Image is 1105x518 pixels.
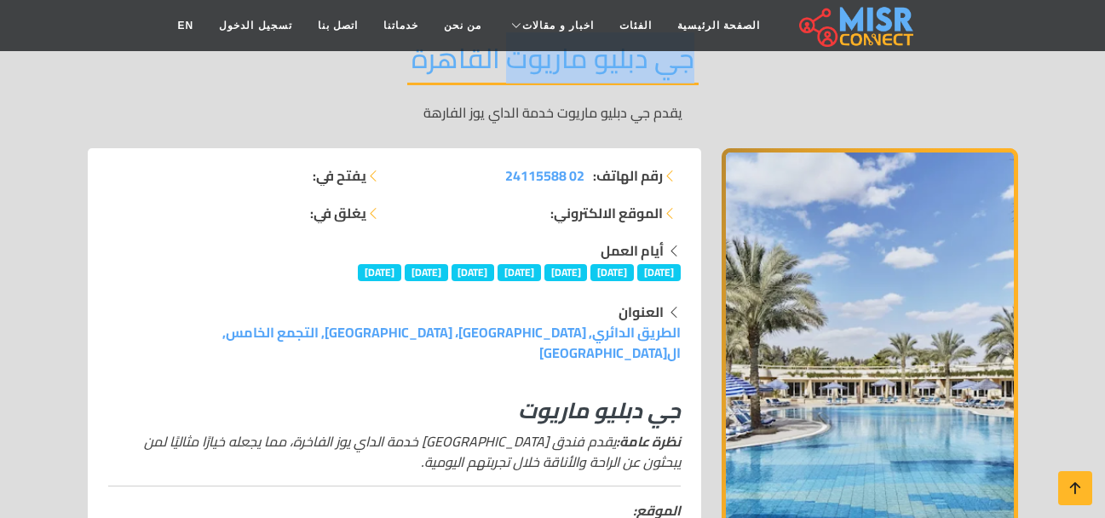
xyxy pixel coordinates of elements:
strong: الموقع الالكتروني: [550,203,663,223]
strong: يغلق في: [310,203,366,223]
span: [DATE] [405,264,448,281]
em: جي دبليو ماريوت [518,389,681,431]
img: main.misr_connect [799,4,913,47]
a: الطريق الدائري, [GEOGRAPHIC_DATA]، [GEOGRAPHIC_DATA], التجمع الخامس, ال[GEOGRAPHIC_DATA] [222,319,681,365]
a: الصفحة الرئيسية [665,9,773,42]
strong: رقم الهاتف: [593,165,663,186]
strong: يفتح في: [313,165,366,186]
a: 02 24115588 [505,165,584,186]
a: الفئات [607,9,665,42]
strong: نظرة عامة: [616,429,681,454]
p: يقدم جي دبليو ماريوت خدمة الداي يوز الفارهة [88,102,1018,123]
strong: العنوان [619,299,664,325]
em: يقدم فندق [GEOGRAPHIC_DATA] خدمة الداي يوز الفاخرة، مما يجعله خيارًا مثاليًا لمن يبحثون عن الراحة... [144,429,681,475]
span: [DATE] [637,264,681,281]
a: تسجيل الدخول [206,9,304,42]
h2: جي دبليو ماريوت القاهرة [407,42,699,85]
span: [DATE] [358,264,401,281]
span: [DATE] [544,264,588,281]
span: [DATE] [452,264,495,281]
a: اخبار و مقالات [494,9,607,42]
span: اخبار و مقالات [522,18,594,33]
a: اتصل بنا [305,9,371,42]
a: خدماتنا [371,9,431,42]
span: 02 24115588 [505,163,584,188]
a: EN [165,9,207,42]
span: [DATE] [498,264,541,281]
strong: أيام العمل [601,238,664,263]
span: [DATE] [590,264,634,281]
a: من نحن [431,9,494,42]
